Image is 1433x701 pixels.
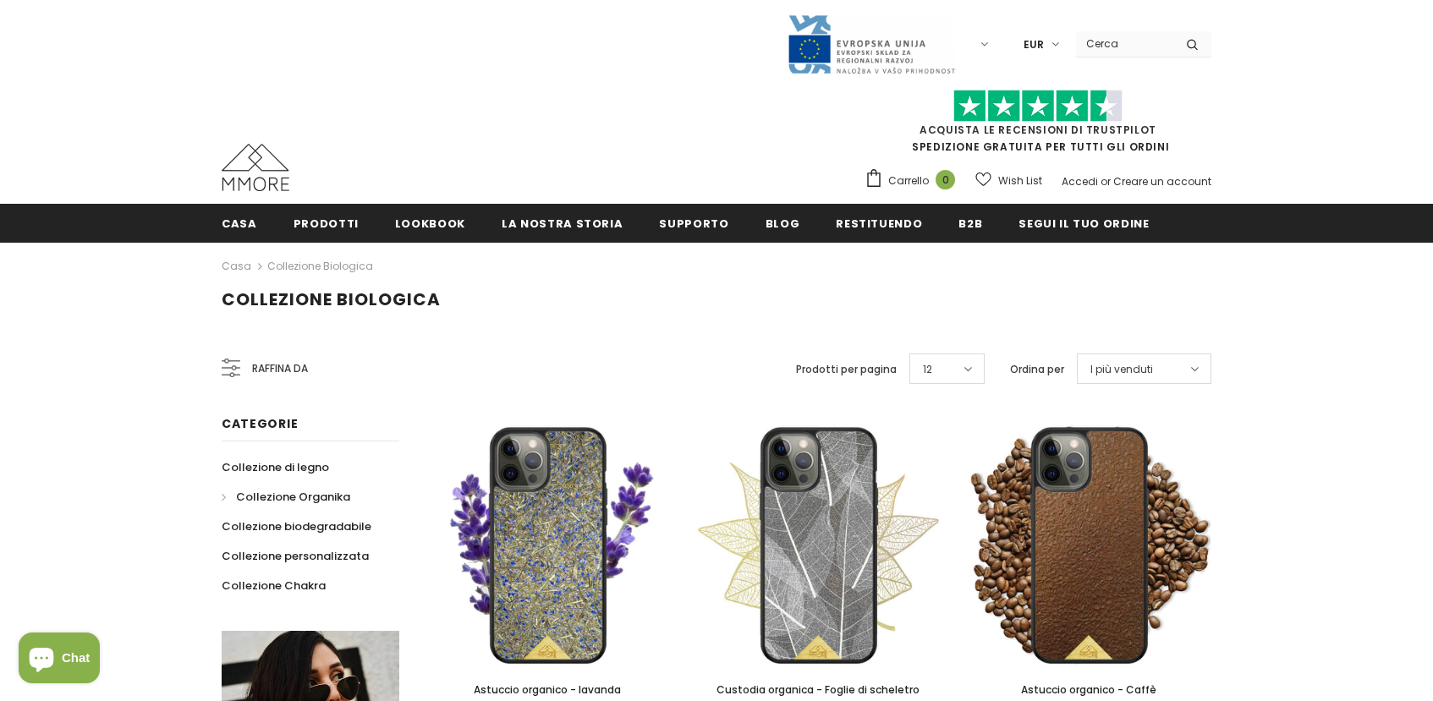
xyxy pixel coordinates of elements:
[222,204,257,242] a: Casa
[1090,361,1153,378] span: I più venduti
[222,256,251,277] a: Casa
[502,204,623,242] a: La nostra storia
[659,204,728,242] a: supporto
[865,97,1211,154] span: SPEDIZIONE GRATUITA PER TUTTI GLI ORDINI
[1018,204,1149,242] a: Segui il tuo ordine
[936,170,955,189] span: 0
[920,123,1156,137] a: Acquista le recensioni di TrustPilot
[294,216,359,232] span: Prodotti
[222,571,326,600] a: Collezione Chakra
[923,361,932,378] span: 12
[222,541,369,571] a: Collezione personalizzata
[1062,174,1098,189] a: Accedi
[222,459,329,475] span: Collezione di legno
[395,216,465,232] span: Lookbook
[1113,174,1211,189] a: Creare un account
[222,288,441,311] span: Collezione biologica
[222,452,329,482] a: Collezione di legno
[14,633,105,687] inbox-online-store-chat: Shopify online store chat
[1024,36,1044,53] span: EUR
[222,144,289,191] img: Casi MMORE
[1021,682,1156,697] span: Astuccio organico - Caffè
[1101,174,1111,189] span: or
[222,216,257,232] span: Casa
[502,216,623,232] span: La nostra storia
[474,682,621,697] span: Astuccio organico - lavanda
[888,173,929,189] span: Carrello
[958,204,982,242] a: B2B
[966,681,1211,699] a: Astuccio organico - Caffè
[787,14,956,75] img: Javni Razpis
[222,518,371,534] span: Collezione biodegradabile
[836,204,922,242] a: Restituendo
[222,415,298,432] span: Categorie
[222,482,350,512] a: Collezione Organika
[865,168,964,194] a: Carrello 0
[1010,361,1064,378] label: Ordina per
[252,359,308,378] span: Raffina da
[267,259,373,273] a: Collezione biologica
[787,36,956,51] a: Javni Razpis
[958,216,982,232] span: B2B
[222,548,369,564] span: Collezione personalizzata
[716,682,920,697] span: Custodia organica - Foglie di scheletro
[236,489,350,505] span: Collezione Organika
[975,166,1042,195] a: Wish List
[766,216,800,232] span: Blog
[294,204,359,242] a: Prodotti
[998,173,1042,189] span: Wish List
[1018,216,1149,232] span: Segui il tuo ordine
[953,90,1123,123] img: Fidati di Pilot Stars
[222,512,371,541] a: Collezione biodegradabile
[836,216,922,232] span: Restituendo
[659,216,728,232] span: supporto
[766,204,800,242] a: Blog
[1076,31,1173,56] input: Search Site
[222,578,326,594] span: Collezione Chakra
[425,681,670,699] a: Astuccio organico - lavanda
[796,361,897,378] label: Prodotti per pagina
[395,204,465,242] a: Lookbook
[695,681,941,699] a: Custodia organica - Foglie di scheletro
